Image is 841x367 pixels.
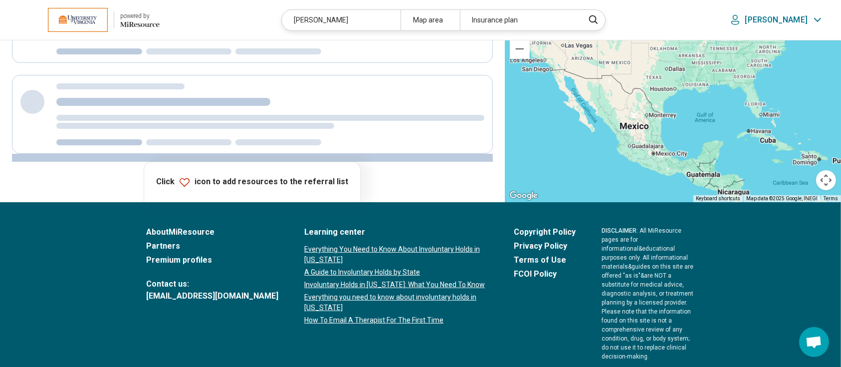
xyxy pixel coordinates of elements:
[824,196,838,201] a: Terms (opens in new tab)
[514,226,576,238] a: Copyright Policy
[304,292,488,313] a: Everything you need to know about involuntary holds in [US_STATE]
[460,10,578,30] div: Insurance plan
[304,267,488,278] a: A Guide to Involuntary Holds by State
[514,240,576,252] a: Privacy Policy
[146,290,278,302] a: [EMAIL_ADDRESS][DOMAIN_NAME]
[146,254,278,266] a: Premium profiles
[816,170,836,190] button: Map camera controls
[507,189,540,202] img: Google
[602,227,636,234] span: DISCLAIMER
[304,226,488,238] a: Learning center
[16,8,160,32] a: University of Virginiapowered by
[282,10,400,30] div: [PERSON_NAME]
[304,280,488,290] a: Involuntary Holds in [US_STATE]: What You Need To Know
[745,15,808,25] p: [PERSON_NAME]
[304,244,488,265] a: Everything You Need to Know About Involuntary Holds in [US_STATE]
[602,226,695,361] p: : All MiResource pages are for informational & educational purposes only. All informational mater...
[401,10,460,30] div: Map area
[146,226,278,238] a: AboutMiResource
[146,278,278,290] span: Contact us:
[48,8,108,32] img: University of Virginia
[510,39,530,59] button: Zoom out
[514,268,576,280] a: FCOI Policy
[507,189,540,202] a: Open this area in Google Maps (opens a new window)
[146,240,278,252] a: Partners
[799,327,829,357] div: Open chat
[156,176,348,188] p: Click icon to add resources to the referral list
[514,254,576,266] a: Terms of Use
[746,196,818,201] span: Map data ©2025 Google, INEGI
[304,315,488,326] a: How To Email A Therapist For The First Time
[120,11,160,20] div: powered by
[696,195,740,202] button: Keyboard shortcuts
